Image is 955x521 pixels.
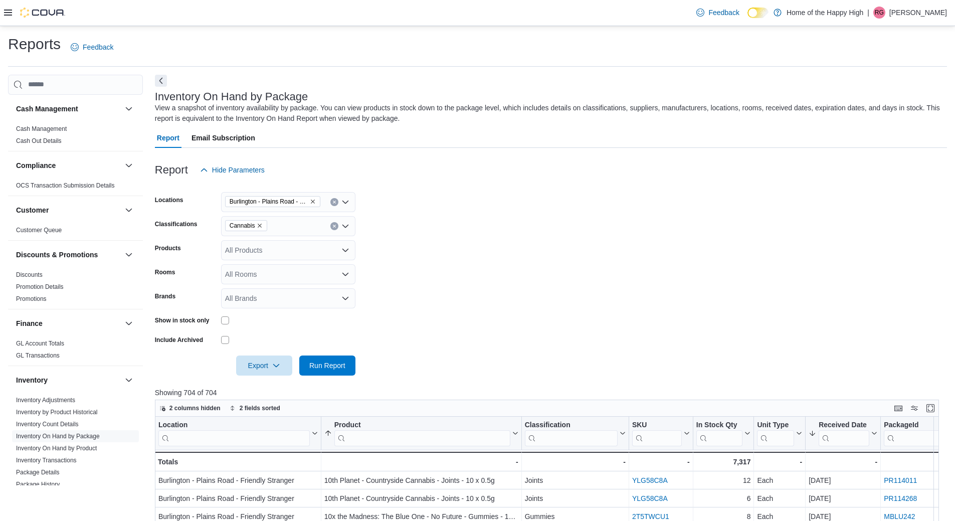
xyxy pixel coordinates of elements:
a: Feedback [67,37,117,57]
label: Products [155,244,181,252]
a: GL Transactions [16,352,60,359]
a: Package Details [16,469,60,476]
a: Inventory On Hand by Product [16,445,97,452]
button: Product [324,421,518,446]
span: Promotion Details [16,283,64,291]
img: Cova [20,8,65,18]
div: - [524,456,625,468]
input: Dark Mode [747,8,769,18]
div: Compliance [8,180,143,196]
div: Classification [524,421,617,446]
div: 12 [696,474,751,486]
div: Finance [8,337,143,366]
div: SKU [632,421,682,430]
span: 2 columns hidden [169,404,221,412]
button: Display options [908,402,920,414]
div: Classification [524,421,617,430]
button: Finance [123,317,135,329]
div: Product [334,421,510,446]
h3: Report [155,164,188,176]
label: Show in stock only [155,316,210,324]
h3: Cash Management [16,104,78,114]
button: Next [155,75,167,87]
div: Each [757,492,802,504]
a: Customer Queue [16,227,62,234]
label: Include Archived [155,336,203,344]
a: Package History [16,481,60,488]
a: Inventory Transactions [16,457,77,464]
a: YLG58C8A [632,494,668,502]
span: Cash Management [16,125,67,133]
div: - [809,456,877,468]
div: Burlington - Plains Road - Friendly Stranger [158,492,318,504]
span: GL Transactions [16,352,60,360]
h3: Discounts & Promotions [16,250,98,260]
button: Cash Management [123,103,135,115]
button: Remove Burlington - Plains Road - Friendly Stranger from selection in this group [310,199,316,205]
div: 10th Planet - Countryside Cannabis - Joints - 10 x 0.5g [324,474,518,486]
button: Discounts & Promotions [123,249,135,261]
span: Burlington - Plains Road - Friendly Stranger [230,197,308,207]
a: Inventory Count Details [16,421,79,428]
span: Customer Queue [16,226,62,234]
span: Inventory Adjustments [16,396,75,404]
div: Location [158,421,310,446]
span: GL Account Totals [16,339,64,348]
label: Rooms [155,268,175,276]
button: Open list of options [341,246,349,254]
h3: Finance [16,318,43,328]
button: Customer [16,205,121,215]
button: Inventory [123,374,135,386]
a: Discounts [16,271,43,278]
div: [DATE] [809,474,877,486]
h3: Customer [16,205,49,215]
button: SKU [632,421,690,446]
h3: Compliance [16,160,56,170]
span: Burlington - Plains Road - Friendly Stranger [225,196,320,207]
span: Export [242,356,286,376]
button: Received Date [809,421,877,446]
a: Cash Out Details [16,137,62,144]
button: Location [158,421,318,446]
div: In Stock Qty [696,421,743,446]
button: Export [236,356,292,376]
button: Classification [524,421,625,446]
button: Compliance [123,159,135,171]
div: 10th Planet - Countryside Cannabis - Joints - 10 x 0.5g [324,492,518,504]
span: Inventory Transactions [16,456,77,464]
a: MBLU242 [884,512,915,520]
p: Home of the Happy High [787,7,863,19]
a: GL Account Totals [16,340,64,347]
label: Brands [155,292,175,300]
div: Each [757,474,802,486]
div: Joints [524,474,625,486]
div: Location [158,421,310,430]
button: 2 fields sorted [226,402,284,414]
label: Locations [155,196,183,204]
div: Unit Type [757,421,794,430]
span: Cannabis [230,221,255,231]
h3: Inventory [16,375,48,385]
button: Open list of options [341,222,349,230]
a: Promotion Details [16,283,64,290]
div: Riley Groulx [873,7,885,19]
span: Run Report [309,361,345,371]
h3: Inventory On Hand by Package [155,91,308,103]
div: - [324,456,518,468]
a: Inventory On Hand by Package [16,433,100,440]
a: Inventory Adjustments [16,397,75,404]
span: Feedback [708,8,739,18]
a: Feedback [692,3,743,23]
span: Cannabis [225,220,268,231]
a: PR114011 [884,476,917,484]
span: RG [875,7,884,19]
a: OCS Transaction Submission Details [16,182,115,189]
button: Unit Type [757,421,802,446]
div: Unit Type [757,421,794,446]
div: Discounts & Promotions [8,269,143,309]
div: In Stock Qty [696,421,743,430]
div: - [632,456,690,468]
div: Totals [158,456,318,468]
span: Promotions [16,295,47,303]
